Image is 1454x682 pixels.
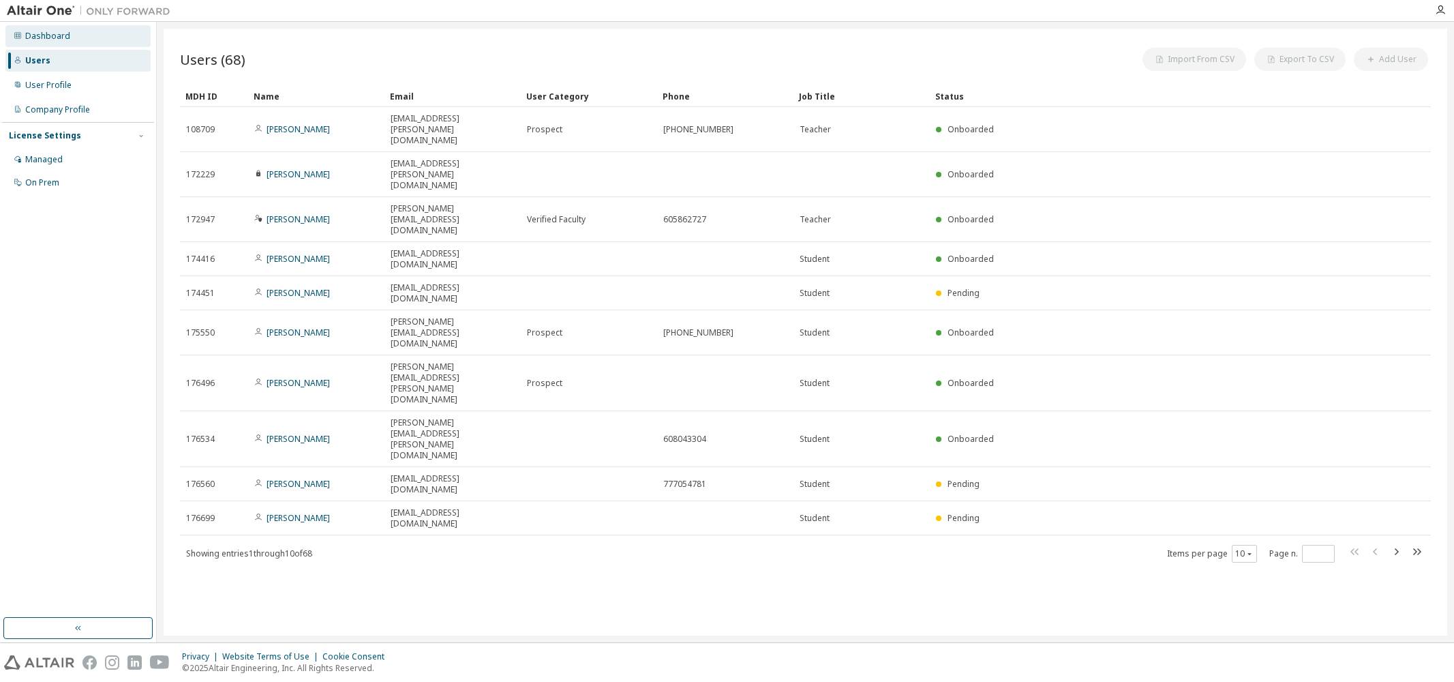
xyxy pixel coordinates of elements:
img: instagram.svg [105,655,119,670]
div: On Prem [25,177,59,188]
span: 176699 [186,513,215,524]
span: Page n. [1269,545,1335,563]
span: Users (68) [180,50,245,69]
span: 608043304 [663,434,706,445]
img: linkedin.svg [127,655,142,670]
span: Student [800,327,830,338]
span: Prospect [527,124,562,135]
div: Dashboard [25,31,70,42]
span: [EMAIL_ADDRESS][DOMAIN_NAME] [391,282,515,304]
div: Website Terms of Use [222,651,322,662]
span: [PERSON_NAME][EMAIL_ADDRESS][PERSON_NAME][DOMAIN_NAME] [391,361,515,405]
div: Cookie Consent [322,651,393,662]
span: 605862727 [663,214,706,225]
div: Phone [663,85,788,107]
span: 176496 [186,378,215,389]
button: Export To CSV [1254,48,1346,71]
span: 174416 [186,254,215,265]
span: Onboarded [948,377,994,389]
span: Pending [948,478,980,490]
div: Name [254,85,379,107]
span: [EMAIL_ADDRESS][DOMAIN_NAME] [391,248,515,270]
span: 108709 [186,124,215,135]
a: [PERSON_NAME] [267,377,330,389]
span: Onboarded [948,123,994,135]
span: Student [800,513,830,524]
a: [PERSON_NAME] [267,253,330,265]
a: [PERSON_NAME] [267,287,330,299]
a: [PERSON_NAME] [267,213,330,225]
span: Onboarded [948,253,994,265]
span: 172947 [186,214,215,225]
img: youtube.svg [150,655,170,670]
a: [PERSON_NAME] [267,478,330,490]
a: [PERSON_NAME] [267,433,330,445]
span: [EMAIL_ADDRESS][DOMAIN_NAME] [391,507,515,529]
span: Pending [948,287,980,299]
span: [EMAIL_ADDRESS][PERSON_NAME][DOMAIN_NAME] [391,113,515,146]
span: Showing entries 1 through 10 of 68 [186,548,312,559]
span: [PERSON_NAME][EMAIL_ADDRESS][PERSON_NAME][DOMAIN_NAME] [391,417,515,461]
a: [PERSON_NAME] [267,123,330,135]
span: Onboarded [948,327,994,338]
div: Privacy [182,651,222,662]
div: Managed [25,154,63,165]
span: Prospect [527,378,562,389]
span: Prospect [527,327,562,338]
span: Student [800,288,830,299]
div: License Settings [9,130,81,141]
span: [PERSON_NAME][EMAIL_ADDRESS][DOMAIN_NAME] [391,316,515,349]
span: Teacher [800,124,831,135]
span: [EMAIL_ADDRESS][DOMAIN_NAME] [391,473,515,495]
p: © 2025 Altair Engineering, Inc. All Rights Reserved. [182,662,393,674]
a: [PERSON_NAME] [267,512,330,524]
span: 174451 [186,288,215,299]
span: Verified Faculty [527,214,586,225]
span: [EMAIL_ADDRESS][PERSON_NAME][DOMAIN_NAME] [391,158,515,191]
a: [PERSON_NAME] [267,168,330,180]
button: Add User [1354,48,1428,71]
div: Users [25,55,50,66]
div: Company Profile [25,104,90,115]
span: Onboarded [948,433,994,445]
span: Student [800,479,830,490]
span: [PHONE_NUMBER] [663,327,733,338]
span: Onboarded [948,213,994,225]
span: Student [800,254,830,265]
span: [PHONE_NUMBER] [663,124,733,135]
div: User Profile [25,80,72,91]
div: Status [935,85,1349,107]
span: Pending [948,512,980,524]
img: altair_logo.svg [4,655,74,670]
div: Email [390,85,515,107]
span: Onboarded [948,168,994,180]
button: 10 [1235,548,1254,559]
button: Import From CSV [1142,48,1246,71]
div: Job Title [799,85,924,107]
span: 176534 [186,434,215,445]
span: 172229 [186,169,215,180]
span: Teacher [800,214,831,225]
img: facebook.svg [82,655,97,670]
span: [PERSON_NAME][EMAIL_ADDRESS][DOMAIN_NAME] [391,203,515,236]
span: 176560 [186,479,215,490]
div: MDH ID [185,85,243,107]
span: 777054781 [663,479,706,490]
span: Student [800,434,830,445]
span: 175550 [186,327,215,338]
a: [PERSON_NAME] [267,327,330,338]
div: User Category [526,85,652,107]
span: Student [800,378,830,389]
img: Altair One [7,4,177,18]
span: Items per page [1167,545,1257,563]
